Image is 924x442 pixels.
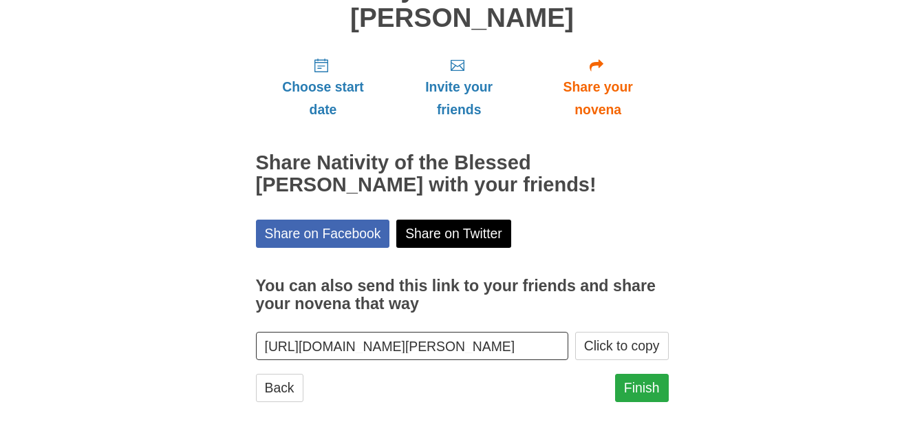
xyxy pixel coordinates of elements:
span: Choose start date [270,76,377,121]
a: Finish [615,374,669,402]
button: Click to copy [575,332,669,360]
span: Invite your friends [404,76,513,121]
h3: You can also send this link to your friends and share your novena that way [256,277,669,313]
h2: Share Nativity of the Blessed [PERSON_NAME] with your friends! [256,152,669,196]
a: Share on Twitter [396,220,511,248]
a: Invite your friends [390,46,527,128]
a: Choose start date [256,46,391,128]
span: Share your novena [541,76,655,121]
a: Share your novena [528,46,669,128]
a: Share on Facebook [256,220,390,248]
a: Back [256,374,303,402]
